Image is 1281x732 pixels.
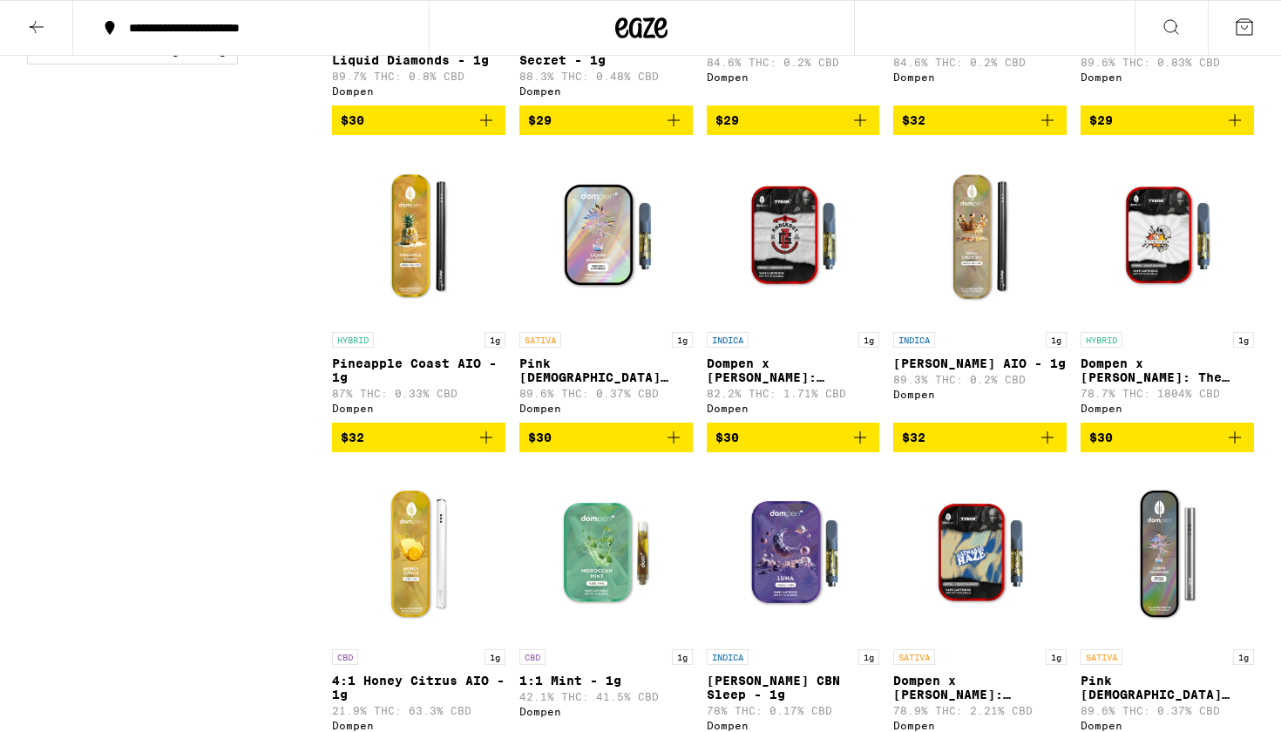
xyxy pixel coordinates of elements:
[1081,403,1254,414] div: Dompen
[893,389,1067,400] div: Dompen
[1046,649,1067,665] p: 1g
[341,430,364,444] span: $32
[519,332,561,348] p: SATIVA
[519,85,693,97] div: Dompen
[332,105,505,135] button: Add to bag
[332,674,505,701] p: 4:1 Honey Citrus AIO - 1g
[519,706,693,717] div: Dompen
[707,674,880,701] p: [PERSON_NAME] CBN Sleep - 1g
[332,356,505,384] p: Pineapple Coast AIO - 1g
[1081,720,1254,731] div: Dompen
[485,649,505,665] p: 1g
[707,423,880,452] button: Add to bag
[1081,388,1254,399] p: 78.7% THC: 1804% CBD
[519,105,693,135] button: Add to bag
[858,649,879,665] p: 1g
[1081,356,1254,384] p: Dompen x [PERSON_NAME]: The Jawbreaker Live Resin Liquid Diamonds - 1g
[332,466,505,640] img: Dompen - 4:1 Honey Citrus AIO - 1g
[707,388,880,399] p: 82.2% THC: 1.71% CBD
[902,430,925,444] span: $32
[707,105,880,135] button: Add to bag
[707,57,880,68] p: 84.6% THC: 0.2% CBD
[893,466,1067,640] img: Dompen - Dompen x Tyson: Haymaker Haze Live Resin Liquid Diamonds - 1g
[528,113,552,127] span: $29
[1081,105,1254,135] button: Add to bag
[1233,649,1254,665] p: 1g
[672,649,693,665] p: 1g
[519,388,693,399] p: 89.6% THC: 0.37% CBD
[893,649,935,665] p: SATIVA
[1233,332,1254,348] p: 1g
[519,674,693,688] p: 1:1 Mint - 1g
[893,374,1067,385] p: 89.3% THC: 0.2% CBD
[1081,149,1254,323] img: Dompen - Dompen x Tyson: The Jawbreaker Live Resin Liquid Diamonds - 1g
[332,71,505,82] p: 89.7% THC: 0.8% CBD
[707,149,880,423] a: Open page for Dompen x Tyson: Knockout OG Live Resin Liquid Diamonds - 1g from Dompen
[707,332,749,348] p: INDICA
[332,423,505,452] button: Add to bag
[707,466,880,640] img: Dompen - Luna CBN Sleep - 1g
[528,430,552,444] span: $30
[707,705,880,716] p: 78% THC: 0.17% CBD
[1081,674,1254,701] p: Pink [DEMOGRAPHIC_DATA] Liquid Diamonds AIO - 1g
[519,403,693,414] div: Dompen
[1081,332,1122,348] p: HYBRID
[707,149,880,323] img: Dompen - Dompen x Tyson: Knockout OG Live Resin Liquid Diamonds - 1g
[707,71,880,83] div: Dompen
[858,332,879,348] p: 1g
[893,423,1067,452] button: Add to bag
[893,674,1067,701] p: Dompen x [PERSON_NAME]: [PERSON_NAME] Haze Live Resin Liquid Diamonds - 1g
[893,720,1067,731] div: Dompen
[1046,332,1067,348] p: 1g
[40,12,76,28] span: Help
[707,403,880,414] div: Dompen
[332,149,505,323] img: Dompen - Pineapple Coast AIO - 1g
[332,85,505,97] div: Dompen
[1081,705,1254,716] p: 89.6% THC: 0.37% CBD
[519,356,693,384] p: Pink [DEMOGRAPHIC_DATA] Live Resin Liquid Diamonds - 1g
[893,705,1067,716] p: 78.9% THC: 2.21% CBD
[485,332,505,348] p: 1g
[1081,649,1122,665] p: SATIVA
[332,705,505,716] p: 21.9% THC: 63.3% CBD
[715,430,739,444] span: $30
[332,332,374,348] p: HYBRID
[341,113,364,127] span: $30
[519,423,693,452] button: Add to bag
[519,649,546,665] p: CBD
[707,649,749,665] p: INDICA
[893,105,1067,135] button: Add to bag
[893,332,935,348] p: INDICA
[519,691,693,702] p: 42.1% THC: 41.5% CBD
[1081,71,1254,83] div: Dompen
[519,149,693,423] a: Open page for Pink Jesus Live Resin Liquid Diamonds - 1g from Dompen
[519,466,693,640] img: Dompen - 1:1 Mint - 1g
[1089,113,1113,127] span: $29
[902,113,925,127] span: $32
[707,720,880,731] div: Dompen
[1081,466,1254,640] img: Dompen - Pink Jesus Liquid Diamonds AIO - 1g
[715,113,739,127] span: $29
[1081,57,1254,68] p: 89.6% THC: 0.83% CBD
[1081,149,1254,423] a: Open page for Dompen x Tyson: The Jawbreaker Live Resin Liquid Diamonds - 1g from Dompen
[1089,430,1113,444] span: $30
[332,720,505,731] div: Dompen
[1081,423,1254,452] button: Add to bag
[893,71,1067,83] div: Dompen
[519,149,693,323] img: Dompen - Pink Jesus Live Resin Liquid Diamonds - 1g
[893,356,1067,370] p: [PERSON_NAME] AIO - 1g
[672,332,693,348] p: 1g
[332,649,358,665] p: CBD
[707,356,880,384] p: Dompen x [PERSON_NAME]: Knockout OG Live Resin Liquid Diamonds - 1g
[332,388,505,399] p: 87% THC: 0.33% CBD
[893,57,1067,68] p: 84.6% THC: 0.2% CBD
[332,149,505,423] a: Open page for Pineapple Coast AIO - 1g from Dompen
[893,149,1067,423] a: Open page for King Louis XIII AIO - 1g from Dompen
[893,149,1067,323] img: Dompen - King Louis XIII AIO - 1g
[332,403,505,414] div: Dompen
[519,71,693,82] p: 88.3% THC: 0.48% CBD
